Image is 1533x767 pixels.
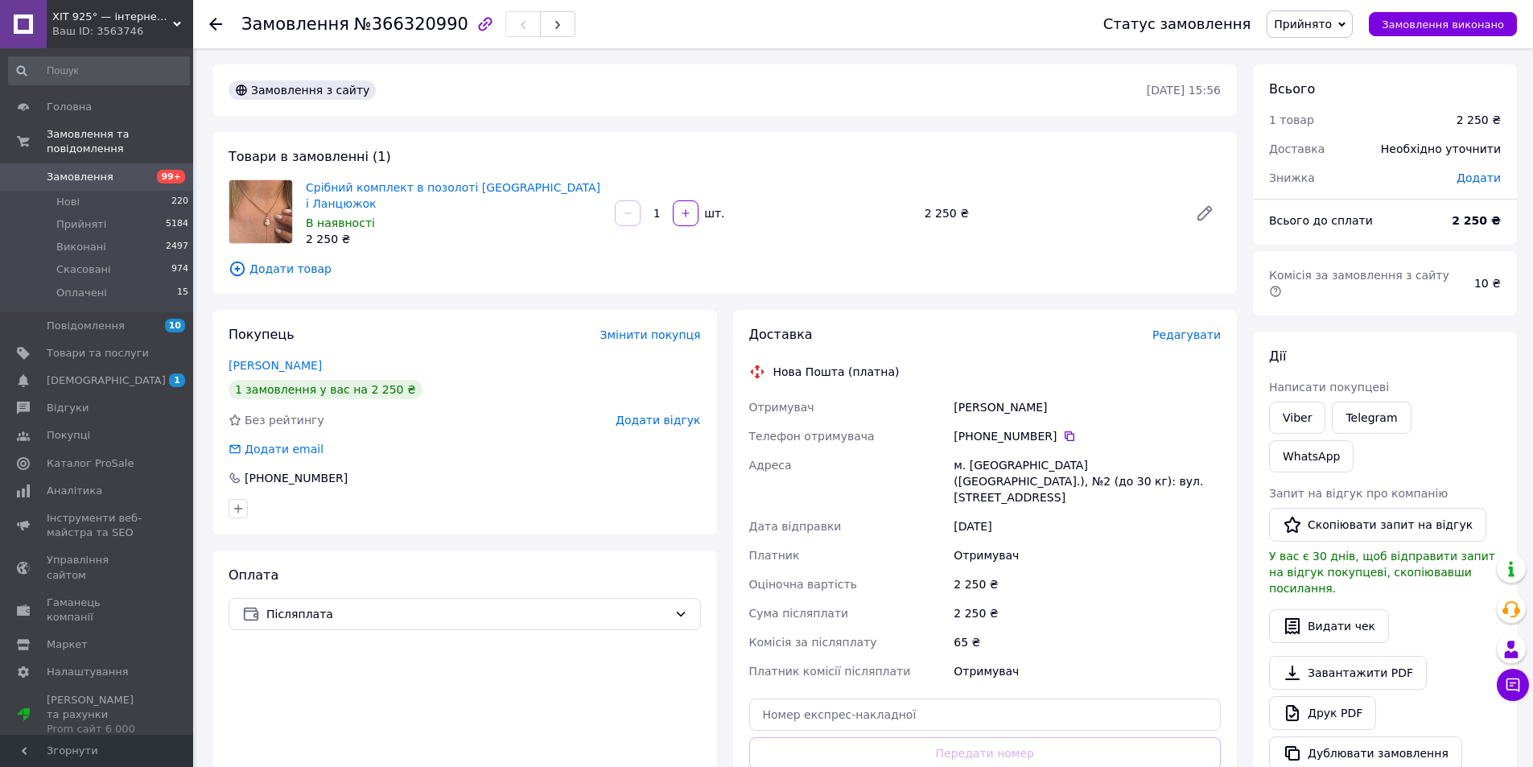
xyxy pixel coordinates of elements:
[749,549,800,562] span: Платник
[47,665,129,679] span: Налаштування
[1269,656,1427,690] a: Завантажити PDF
[749,327,813,342] span: Доставка
[47,637,88,652] span: Маркет
[56,195,80,209] span: Нові
[229,80,376,100] div: Замовлення з сайту
[306,216,375,229] span: В наявності
[241,14,349,34] span: Замовлення
[1269,269,1453,298] span: Комісія за замовлення з сайту
[749,520,842,533] span: Дата відправки
[1269,381,1389,394] span: Написати покупцеві
[306,181,600,210] a: Срібний комплект в позолоті [GEOGRAPHIC_DATA] і Ланцюжок
[1269,696,1376,730] a: Друк PDF
[1457,112,1501,128] div: 2 250 ₴
[1269,402,1325,434] a: Viber
[47,170,113,184] span: Замовлення
[769,364,904,380] div: Нова Пошта (платна)
[157,170,185,184] span: 99+
[47,596,149,625] span: Гаманець компанії
[166,217,188,232] span: 5184
[229,359,322,372] a: [PERSON_NAME]
[52,10,173,24] span: ХІТ 925° — інтернет-магазин ювелірних прикрас зі срібла
[1274,18,1332,31] span: Прийнято
[227,441,325,457] div: Додати email
[47,100,92,114] span: Головна
[229,327,295,342] span: Покупець
[749,430,875,443] span: Телефон отримувача
[950,393,1224,422] div: [PERSON_NAME]
[266,605,668,623] span: Післяплата
[47,401,89,415] span: Відгуки
[8,56,190,85] input: Пошук
[47,553,149,582] span: Управління сайтом
[243,470,349,486] div: [PHONE_NUMBER]
[209,16,222,32] div: Повернутися назад
[918,202,1182,225] div: 2 250 ₴
[47,428,90,443] span: Покупці
[954,428,1221,444] div: [PHONE_NUMBER]
[749,401,814,414] span: Отримувач
[1452,214,1501,227] b: 2 250 ₴
[950,541,1224,570] div: Отримувач
[749,578,857,591] span: Оціночна вартість
[1269,348,1286,364] span: Дії
[171,195,188,209] span: 220
[950,628,1224,657] div: 65 ₴
[177,286,188,300] span: 15
[1497,669,1529,701] button: Чат з покупцем
[1457,171,1501,184] span: Додати
[1189,197,1221,229] a: Редагувати
[1147,84,1221,97] time: [DATE] 15:56
[229,380,422,399] div: 1 замовлення у вас на 2 250 ₴
[950,657,1224,686] div: Отримувач
[950,512,1224,541] div: [DATE]
[47,511,149,540] span: Інструменти веб-майстра та SEO
[47,319,125,333] span: Повідомлення
[1269,550,1495,595] span: У вас є 30 днів, щоб відправити запит на відгук покупцеві, скопіювавши посилання.
[749,636,877,649] span: Комісія за післяплату
[47,346,149,361] span: Товари та послуги
[47,456,134,471] span: Каталог ProSale
[1269,171,1315,184] span: Знижка
[165,319,185,332] span: 10
[166,240,188,254] span: 2497
[56,217,106,232] span: Прийняті
[1269,508,1486,542] button: Скопіювати запит на відгук
[600,328,701,341] span: Змінити покупця
[56,262,111,277] span: Скасовані
[1269,487,1448,500] span: Запит на відгук про компанію
[306,231,602,247] div: 2 250 ₴
[950,451,1224,512] div: м. [GEOGRAPHIC_DATA] ([GEOGRAPHIC_DATA].), №2 (до 30 кг): вул. [STREET_ADDRESS]
[56,240,106,254] span: Виконані
[1371,131,1510,167] div: Необхідно уточнити
[1332,402,1411,434] a: Telegram
[1465,266,1510,301] div: 10 ₴
[749,699,1222,731] input: Номер експрес-накладної
[1269,142,1325,155] span: Доставка
[749,665,911,678] span: Платник комісії післяплати
[950,599,1224,628] div: 2 250 ₴
[616,414,700,427] span: Додати відгук
[1269,609,1389,643] button: Видати чек
[47,373,166,388] span: [DEMOGRAPHIC_DATA]
[1269,214,1373,227] span: Всього до сплати
[229,567,278,583] span: Оплата
[52,24,193,39] div: Ваш ID: 3563746
[1369,12,1517,36] button: Замовлення виконано
[950,570,1224,599] div: 2 250 ₴
[171,262,188,277] span: 974
[56,286,107,300] span: Оплачені
[1269,440,1354,472] a: WhatsApp
[354,14,468,34] span: №366320990
[243,441,325,457] div: Додати email
[1269,113,1314,126] span: 1 товар
[1152,328,1221,341] span: Редагувати
[1382,19,1504,31] span: Замовлення виконано
[229,180,292,243] img: Срібний комплект в позолоті Ладанка і Ланцюжок
[47,693,149,737] span: [PERSON_NAME] та рахунки
[1269,81,1315,97] span: Всього
[47,722,149,736] div: Prom сайт 6 000
[749,607,849,620] span: Сума післяплати
[1103,16,1251,32] div: Статус замовлення
[700,205,726,221] div: шт.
